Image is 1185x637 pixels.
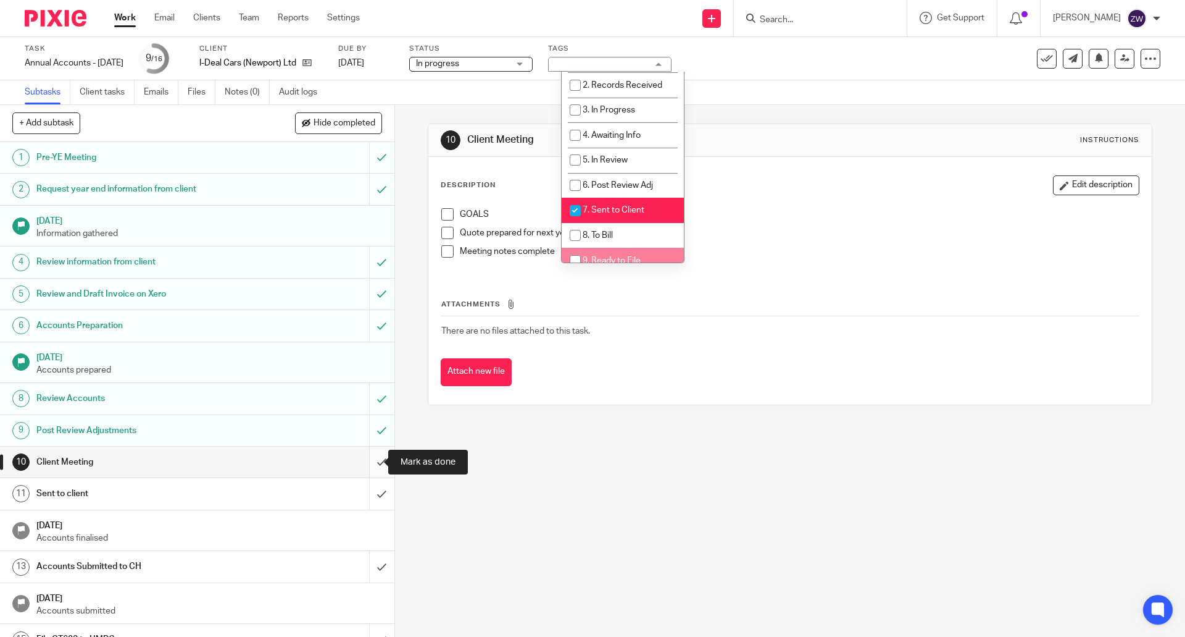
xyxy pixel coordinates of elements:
[25,80,70,104] a: Subtasks
[583,231,613,240] span: 8. To Bill
[36,348,382,364] h1: [DATE]
[583,131,641,140] span: 4. Awaiting Info
[314,119,375,129] span: Hide completed
[12,149,30,166] div: 1
[12,112,80,133] button: + Add subtask
[441,358,512,386] button: Attach new file
[338,59,364,67] span: [DATE]
[460,227,1138,239] p: Quote prepared for next year
[441,327,590,335] span: There are no files attached to this task.
[80,80,135,104] a: Client tasks
[460,245,1138,258] p: Meeting notes complete
[583,106,635,114] span: 3. In Progress
[36,148,250,167] h1: Pre-YE Meeting
[36,517,382,532] h1: [DATE]
[338,44,394,54] label: Due by
[36,227,382,240] p: Information gathered
[12,181,30,198] div: 2
[583,81,662,90] span: 2. Records Received
[12,422,30,439] div: 9
[154,12,175,24] a: Email
[278,12,309,24] a: Reports
[36,212,382,227] h1: [DATE]
[460,208,1138,221] p: GOALS
[327,12,360,24] a: Settings
[295,112,382,133] button: Hide completed
[467,133,817,146] h1: Client Meeting
[199,57,296,69] p: I-Deal Cars (Newport) Ltd
[36,180,250,198] h1: Request year end information from client
[25,57,123,69] div: Annual Accounts - [DATE]
[36,453,250,471] h1: Client Meeting
[146,51,162,65] div: 9
[225,80,270,104] a: Notes (0)
[36,421,250,440] h1: Post Review Adjustments
[36,285,250,303] h1: Review and Draft Invoice on Xero
[25,57,123,69] div: Annual Accounts - May 2025
[441,301,501,308] span: Attachments
[583,206,644,214] span: 7. Sent to Client
[441,180,496,190] p: Description
[188,80,215,104] a: Files
[12,485,30,502] div: 11
[416,59,459,68] span: In progress
[25,44,123,54] label: Task
[144,80,178,104] a: Emails
[12,559,30,576] div: 13
[937,14,984,22] span: Get Support
[36,253,250,271] h1: Review information from client
[36,589,382,605] h1: [DATE]
[279,80,326,104] a: Audit logs
[1080,135,1139,145] div: Instructions
[199,44,323,54] label: Client
[36,316,250,335] h1: Accounts Preparation
[759,15,870,26] input: Search
[114,12,136,24] a: Work
[36,605,382,617] p: Accounts submitted
[12,254,30,271] div: 4
[1127,9,1147,28] img: svg%3E
[441,130,460,150] div: 10
[409,44,533,54] label: Status
[36,557,250,576] h1: Accounts Submitted to CH
[36,389,250,408] h1: Review Accounts
[1053,12,1121,24] p: [PERSON_NAME]
[583,181,653,190] span: 6. Post Review Adj
[583,156,628,164] span: 5. In Review
[12,390,30,407] div: 8
[36,364,382,376] p: Accounts prepared
[36,484,250,503] h1: Sent to client
[583,256,641,265] span: 9. Ready to File
[151,56,162,62] small: /16
[36,532,382,544] p: Accounts finalised
[193,12,220,24] a: Clients
[12,317,30,334] div: 6
[12,285,30,303] div: 5
[12,453,30,471] div: 10
[239,12,259,24] a: Team
[548,44,671,54] label: Tags
[1053,175,1139,195] button: Edit description
[25,10,86,27] img: Pixie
